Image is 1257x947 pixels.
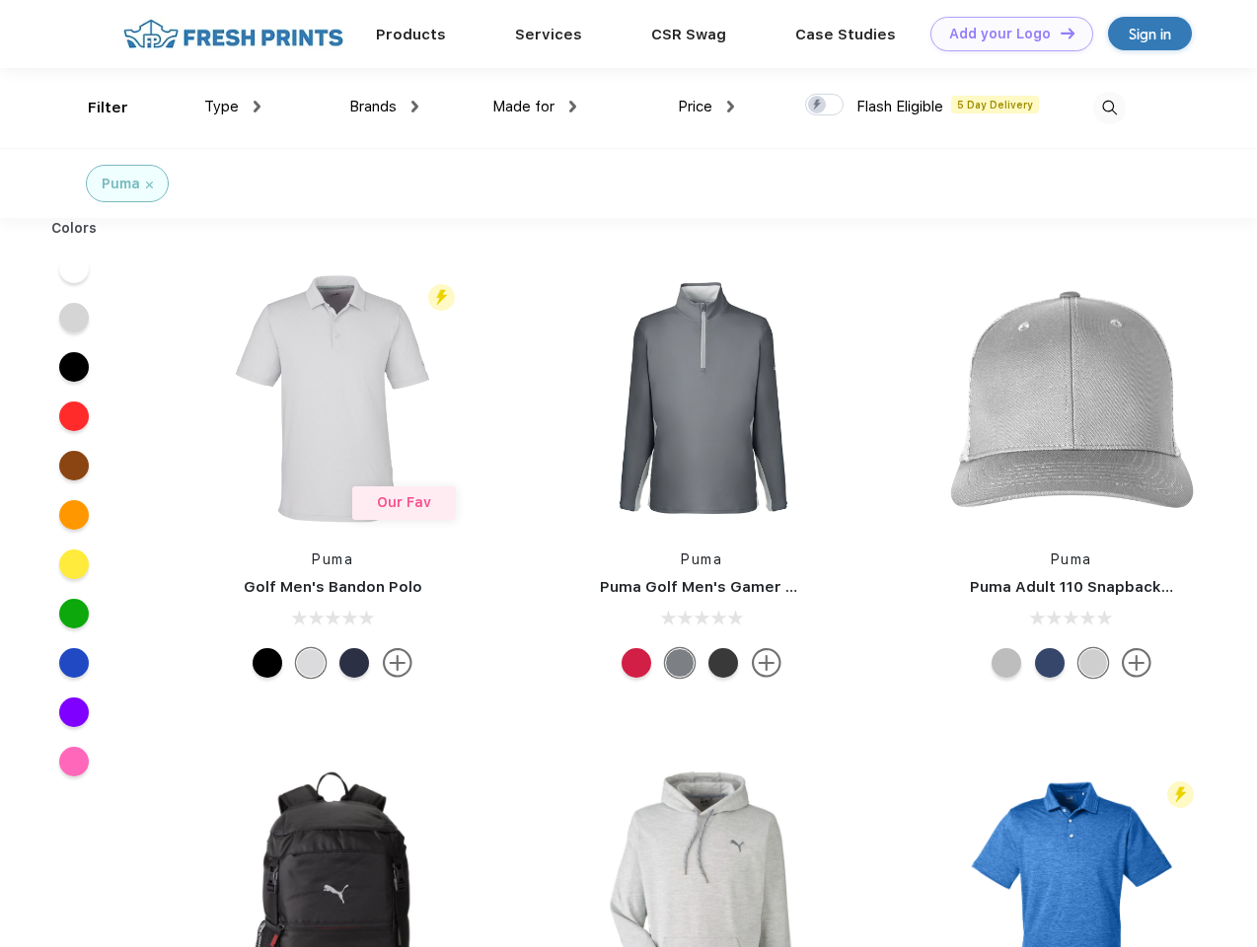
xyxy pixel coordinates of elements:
[600,578,912,596] a: Puma Golf Men's Gamer Golf Quarter-Zip
[856,98,943,115] span: Flash Eligible
[377,494,431,510] span: Our Fav
[253,648,282,678] div: Puma Black
[1167,781,1194,808] img: flash_active_toggle.svg
[727,101,734,112] img: dropdown.png
[492,98,555,115] span: Made for
[651,26,726,43] a: CSR Swag
[349,98,397,115] span: Brands
[752,648,781,678] img: more.svg
[1122,648,1151,678] img: more.svg
[88,97,128,119] div: Filter
[102,174,140,194] div: Puma
[146,182,153,188] img: filter_cancel.svg
[296,648,326,678] div: High Rise
[665,648,695,678] div: Quiet Shade
[1051,551,1092,567] a: Puma
[1061,28,1074,38] img: DT
[37,218,112,239] div: Colors
[622,648,651,678] div: Ski Patrol
[1035,648,1065,678] div: Peacoat with Qut Shd
[1093,92,1126,124] img: desktop_search.svg
[254,101,260,112] img: dropdown.png
[681,551,722,567] a: Puma
[244,578,422,596] a: Golf Men's Bandon Polo
[678,98,712,115] span: Price
[1078,648,1108,678] div: Quarry Brt Whit
[951,96,1039,113] span: 5 Day Delivery
[383,648,412,678] img: more.svg
[117,17,349,51] img: fo%20logo%202.webp
[339,648,369,678] div: Navy Blazer
[1108,17,1192,50] a: Sign in
[201,267,464,530] img: func=resize&h=266
[992,648,1021,678] div: Quarry with Brt Whit
[1129,23,1171,45] div: Sign in
[376,26,446,43] a: Products
[569,101,576,112] img: dropdown.png
[515,26,582,43] a: Services
[708,648,738,678] div: Puma Black
[940,267,1203,530] img: func=resize&h=266
[204,98,239,115] span: Type
[312,551,353,567] a: Puma
[570,267,833,530] img: func=resize&h=266
[428,284,455,311] img: flash_active_toggle.svg
[949,26,1051,42] div: Add your Logo
[411,101,418,112] img: dropdown.png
